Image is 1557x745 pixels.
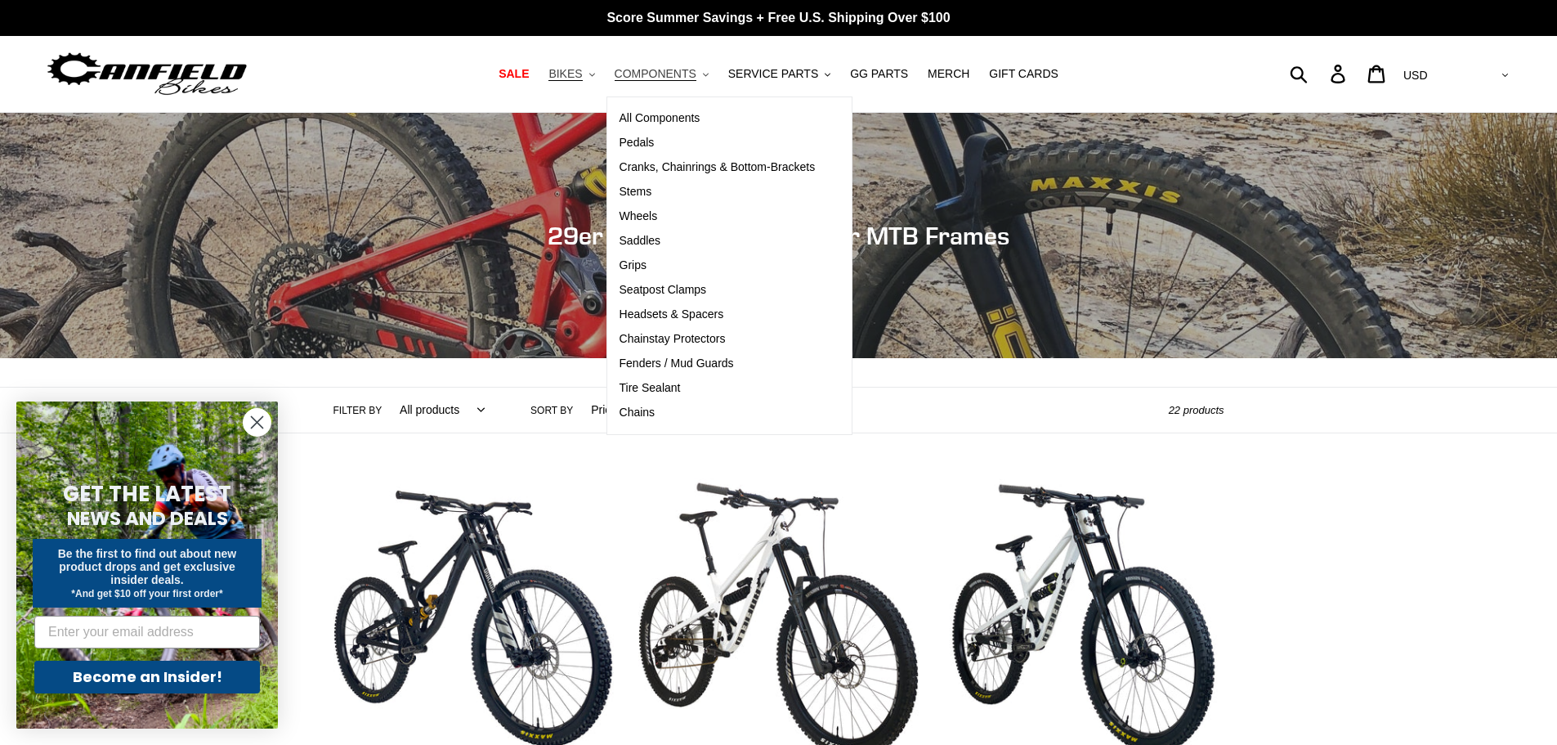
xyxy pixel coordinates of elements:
span: 22 products [1169,404,1224,416]
span: *And get $10 off your first order* [71,588,222,599]
button: SERVICE PARTS [720,63,839,85]
a: Tire Sealant [607,376,828,401]
a: GG PARTS [842,63,916,85]
a: SALE [490,63,537,85]
span: All Components [620,111,700,125]
span: Saddles [620,234,661,248]
span: GET THE LATEST [63,479,231,509]
a: Grips [607,254,828,278]
a: Fenders / Mud Guards [607,352,828,376]
a: GIFT CARDS [981,63,1067,85]
span: SERVICE PARTS [728,67,818,81]
span: Wheels [620,209,658,223]
span: GG PARTS [850,67,908,81]
span: Seatpost Clamps [620,283,707,297]
a: Seatpost Clamps [607,278,828,303]
a: Headsets & Spacers [607,303,828,327]
input: Search [1299,56,1340,92]
a: Stems [607,180,828,204]
a: Cranks, Chainrings & Bottom-Brackets [607,155,828,180]
img: Canfield Bikes [45,48,249,100]
span: COMPONENTS [615,67,696,81]
a: All Components [607,106,828,131]
span: NEWS AND DEALS [67,505,228,532]
a: Pedals [607,131,828,155]
span: Headsets & Spacers [620,307,724,321]
span: MERCH [928,67,969,81]
span: Chains [620,406,655,420]
span: Be the first to find out about new product drops and get exclusive insider deals. [58,547,237,586]
span: Grips [620,258,647,272]
span: Tire Sealant [620,381,681,395]
span: Cranks, Chainrings & Bottom-Brackets [620,160,816,174]
a: Chainstay Protectors [607,327,828,352]
button: COMPONENTS [606,63,717,85]
a: Wheels [607,204,828,229]
span: Stems [620,185,652,199]
a: Saddles [607,229,828,254]
label: Filter by [333,403,383,418]
span: 29er Mountain Bikes | 29er MTB Frames [548,221,1009,250]
span: Chainstay Protectors [620,332,726,346]
button: BIKES [540,63,602,85]
span: Fenders / Mud Guards [620,357,734,370]
input: Enter your email address [34,616,260,649]
span: BIKES [548,67,582,81]
button: Close dialog [243,408,271,437]
span: Pedals [620,136,655,150]
button: Become an Insider! [34,661,260,693]
label: Sort by [530,403,573,418]
a: MERCH [919,63,978,85]
a: Chains [607,401,828,425]
span: GIFT CARDS [989,67,1058,81]
span: SALE [499,67,529,81]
